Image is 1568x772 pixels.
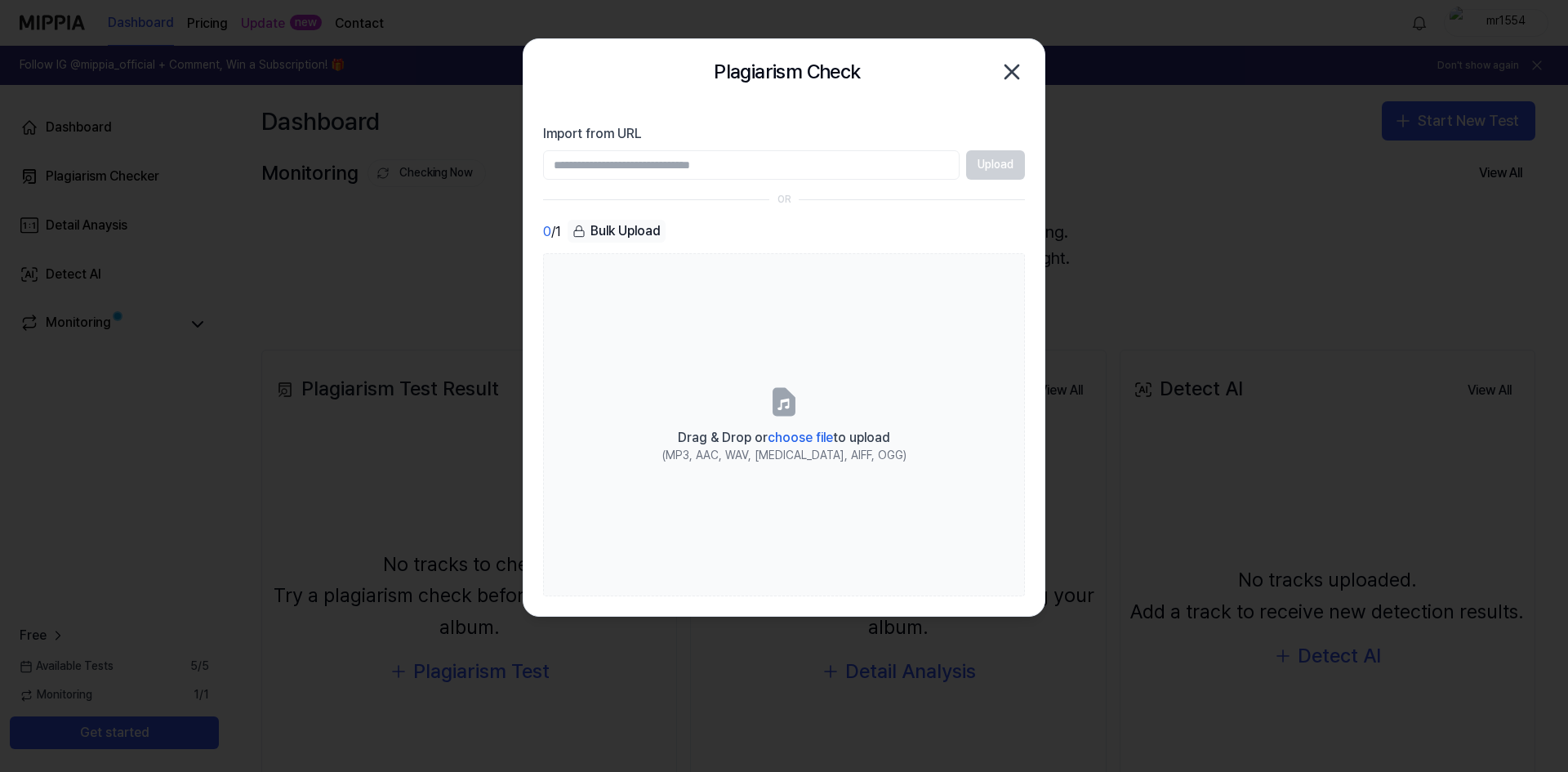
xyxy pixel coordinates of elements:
div: / 1 [543,220,561,243]
label: Import from URL [543,124,1025,144]
span: 0 [543,222,551,242]
button: Bulk Upload [568,220,666,243]
div: OR [777,193,791,207]
div: (MP3, AAC, WAV, [MEDICAL_DATA], AIFF, OGG) [662,448,906,464]
h2: Plagiarism Check [714,56,860,87]
span: choose file [768,430,833,445]
span: Drag & Drop or to upload [678,430,890,445]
